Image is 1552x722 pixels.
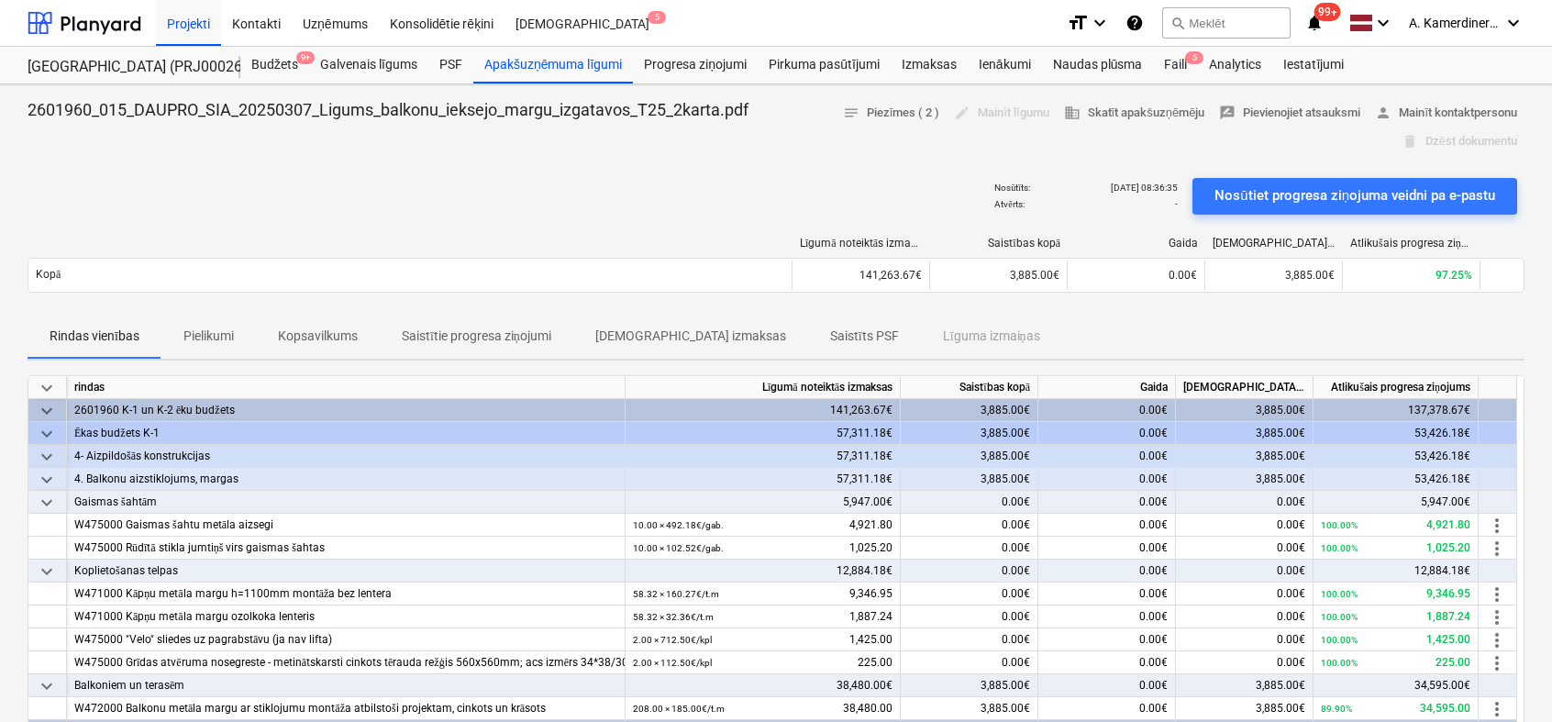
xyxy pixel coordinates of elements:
div: 4. Balkonu aizstiklojums, margas [74,468,617,491]
div: W475000 Gaismas šahtu metāla aizsegi [74,514,617,537]
div: Līgumā noteiktās izmaksas [626,376,901,399]
div: W471000 Kāpņu metāla margu ozolkoka lenteris [74,605,617,628]
button: Piezīmes ( 2 ) [836,99,948,128]
div: Saistības kopā [901,376,1038,399]
div: 5,947.00€ [1314,491,1479,514]
a: Apakšuzņēmuma līgumi [473,47,633,83]
span: keyboard_arrow_down [36,560,58,582]
small: 208.00 × 185.00€ / t.m [633,704,725,714]
small: 58.32 × 160.27€ / t.m [633,589,719,599]
a: Budžets9+ [240,47,309,83]
a: Iestatījumi [1272,47,1355,83]
div: 57,311.18€ [626,468,901,491]
div: 0.00€ [901,491,1038,514]
span: 0.00€ [1277,633,1305,646]
span: 3,885.00€ [1285,269,1335,282]
span: 0.00€ [1139,610,1168,623]
div: Atlikušais progresa ziņojums [1350,237,1473,250]
small: 100.00% [1321,543,1358,553]
div: Gaida [1038,376,1176,399]
span: 97.25% [1436,269,1472,282]
p: [DATE] 08:36:35 [1111,182,1178,194]
span: business [1064,105,1081,121]
small: 2.00 × 112.50€ / kpl [633,658,712,668]
span: 0.00€ [1277,518,1305,531]
div: PSF [428,47,473,83]
span: more_vert [1486,583,1508,605]
div: 3,885.00€ [1176,445,1314,468]
div: 3,885.00€ [901,674,1038,697]
div: W471000 Kāpņu metāla margu h=1100mm montāža bez lentera [74,583,617,605]
small: 100.00% [1321,589,1358,599]
div: 141,263.67€ [626,399,901,422]
span: 0.00€ [1139,518,1168,531]
button: Nosūtiet progresa ziņojuma veidni pa e-pastu [1192,178,1517,215]
span: 0.00€ [1277,587,1305,600]
span: person [1375,105,1391,121]
div: 225.00 [633,651,892,674]
div: 4,921.80 [633,514,892,537]
span: 0.00€ [1277,541,1305,554]
div: 57,311.18€ [626,445,901,468]
span: keyboard_arrow_down [36,445,58,467]
small: 100.00% [1321,520,1358,530]
span: more_vert [1486,628,1508,650]
p: Pielikumi [183,327,234,346]
div: Faili [1153,47,1198,83]
div: [DEMOGRAPHIC_DATA] izmaksas [1213,237,1336,250]
div: W472000 Balkonu metāla margu ar stiklojumu montāža atbilstoši projektam, cinkots un krāsots [74,697,617,720]
span: more_vert [1486,605,1508,628]
div: 4,921.80 [1321,514,1470,537]
div: 1,425.00 [633,628,892,651]
span: 9+ [296,51,315,64]
div: 12,884.18€ [626,560,901,583]
iframe: Chat Widget [1460,634,1552,722]
span: notes [843,105,859,121]
span: 0.00€ [1002,518,1030,531]
div: 34,595.00 [1321,697,1470,720]
span: keyboard_arrow_down [36,491,58,513]
div: 3,885.00€ [901,445,1038,468]
span: more_vert [1486,514,1508,536]
span: Pievienojiet atsauksmi [1219,103,1360,124]
button: Skatīt apakšuzņēmēju [1057,99,1213,128]
p: Kopā [36,267,61,283]
span: 3,885.00€ [981,702,1030,715]
span: 0.00€ [1139,541,1168,554]
span: 0.00€ [1139,587,1168,600]
a: Faili5 [1153,47,1198,83]
p: Atvērts : [994,198,1024,210]
div: 53,426.18€ [1314,422,1479,445]
button: Mainīt kontaktpersonu [1368,99,1524,128]
span: 0.00€ [1002,656,1030,669]
div: 0.00€ [1038,468,1176,491]
span: more_vert [1486,537,1508,559]
div: 3,885.00€ [1176,422,1314,445]
span: 0.00€ [1139,702,1168,715]
span: keyboard_arrow_down [36,422,58,444]
div: 0.00€ [901,560,1038,583]
div: 53,426.18€ [1314,468,1479,491]
div: 0.00€ [1038,491,1176,514]
span: 3,885.00€ [1256,702,1305,715]
span: 0.00€ [1002,587,1030,600]
span: 0.00€ [1277,656,1305,669]
p: Kopsavilkums [278,327,358,346]
p: Nosūtīts : [994,182,1030,194]
div: 57,311.18€ [626,422,901,445]
p: Saistīts PSF [830,327,899,346]
div: 1,425.00 [1321,628,1470,651]
span: Mainīt kontaktpersonu [1375,103,1517,124]
span: 0.00€ [1002,610,1030,623]
div: 0.00€ [1038,422,1176,445]
span: keyboard_arrow_down [36,468,58,490]
div: 3,885.00€ [901,468,1038,491]
div: 3,885.00€ [1176,399,1314,422]
small: 100.00% [1321,635,1358,645]
span: 0.00€ [1139,633,1168,646]
span: 0.00€ [1002,633,1030,646]
div: [GEOGRAPHIC_DATA] (PRJ0002627, K-1 un K-2(2.kārta) 2601960 [28,58,218,77]
div: 3,885.00€ [901,422,1038,445]
p: - [1175,198,1178,210]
